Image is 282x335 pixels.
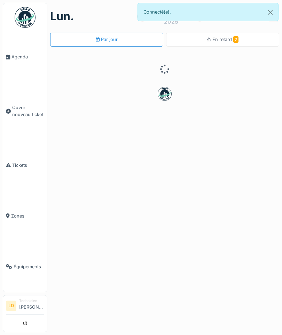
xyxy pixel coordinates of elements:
[3,140,47,190] a: Tickets
[15,7,36,28] img: Badge_color-CXgf-gQk.svg
[3,82,47,140] a: Ouvrir nouveau ticket
[12,104,44,117] span: Ouvrir nouveau ticket
[212,37,238,42] span: En retard
[14,263,44,270] span: Équipements
[11,54,44,60] span: Agenda
[50,10,74,23] h1: lun.
[263,3,278,22] button: Close
[158,87,172,101] img: badge-BVDL4wpA.svg
[138,3,279,21] div: Connecté(e).
[19,298,44,313] li: [PERSON_NAME]
[6,298,44,315] a: LD Technicien[PERSON_NAME]
[164,17,178,26] div: 2025
[11,213,44,219] span: Zones
[12,162,44,169] span: Tickets
[6,301,16,311] li: LD
[19,298,44,303] div: Technicien
[96,36,118,43] div: Par jour
[3,32,47,82] a: Agenda
[3,190,47,241] a: Zones
[233,36,238,43] span: 2
[3,241,47,292] a: Équipements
